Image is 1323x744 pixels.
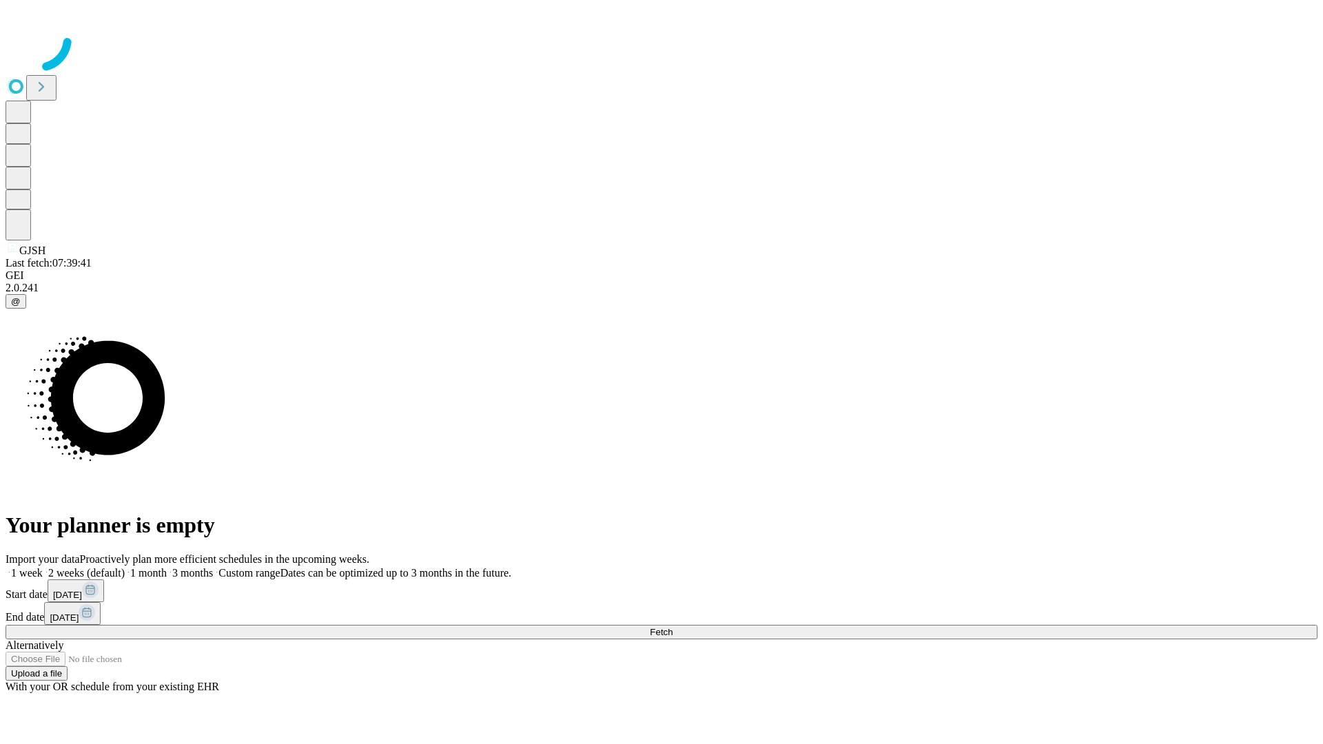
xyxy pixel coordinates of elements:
[48,579,104,602] button: [DATE]
[130,567,167,579] span: 1 month
[172,567,213,579] span: 3 months
[6,666,68,681] button: Upload a file
[6,625,1317,639] button: Fetch
[11,296,21,307] span: @
[6,294,26,309] button: @
[6,269,1317,282] div: GEI
[6,513,1317,538] h1: Your planner is empty
[19,245,45,256] span: GJSH
[6,579,1317,602] div: Start date
[650,627,673,637] span: Fetch
[48,567,125,579] span: 2 weeks (default)
[50,612,79,623] span: [DATE]
[218,567,280,579] span: Custom range
[6,602,1317,625] div: End date
[11,567,43,579] span: 1 week
[6,257,92,269] span: Last fetch: 07:39:41
[6,553,80,565] span: Import your data
[6,282,1317,294] div: 2.0.241
[80,553,369,565] span: Proactively plan more efficient schedules in the upcoming weeks.
[280,567,511,579] span: Dates can be optimized up to 3 months in the future.
[53,590,82,600] span: [DATE]
[6,639,63,651] span: Alternatively
[6,681,219,692] span: With your OR schedule from your existing EHR
[44,602,101,625] button: [DATE]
